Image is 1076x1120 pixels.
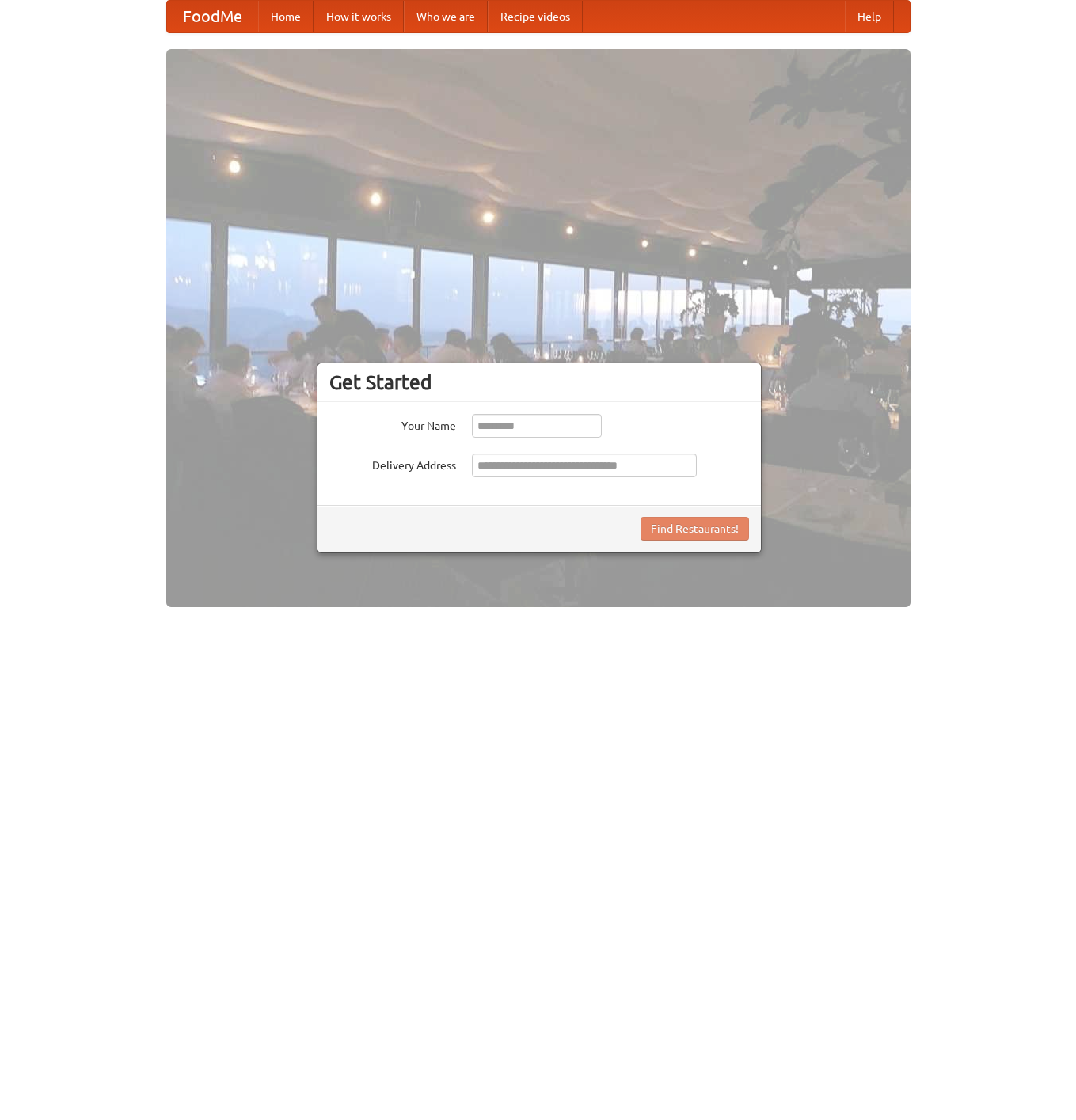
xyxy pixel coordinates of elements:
[258,1,314,32] a: Home
[404,1,488,32] a: Who we are
[329,370,749,394] h3: Get Started
[167,1,258,32] a: FoodMe
[329,414,456,434] label: Your Name
[314,1,404,32] a: How it works
[329,454,456,473] label: Delivery Address
[641,517,749,541] button: Find Restaurants!
[845,1,894,32] a: Help
[488,1,583,32] a: Recipe videos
